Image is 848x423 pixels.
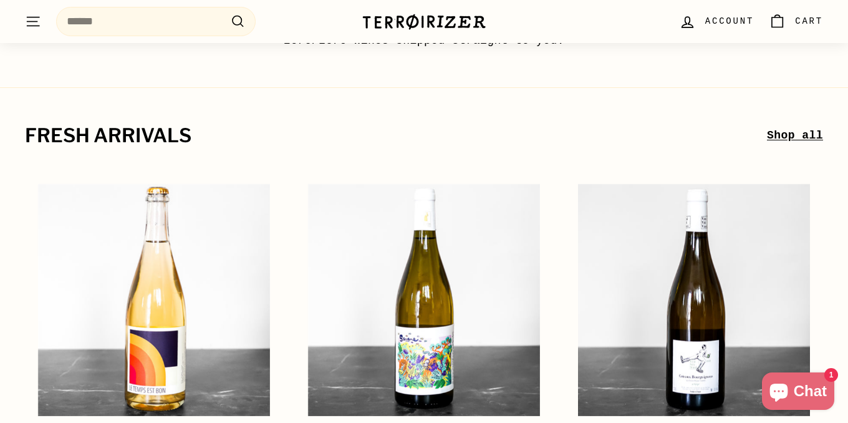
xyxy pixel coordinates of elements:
[795,14,823,28] span: Cart
[25,125,767,147] h2: fresh arrivals
[767,127,823,145] a: Shop all
[761,3,831,40] a: Cart
[758,372,838,413] inbox-online-store-chat: Shopify online store chat
[672,3,761,40] a: Account
[705,14,754,28] span: Account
